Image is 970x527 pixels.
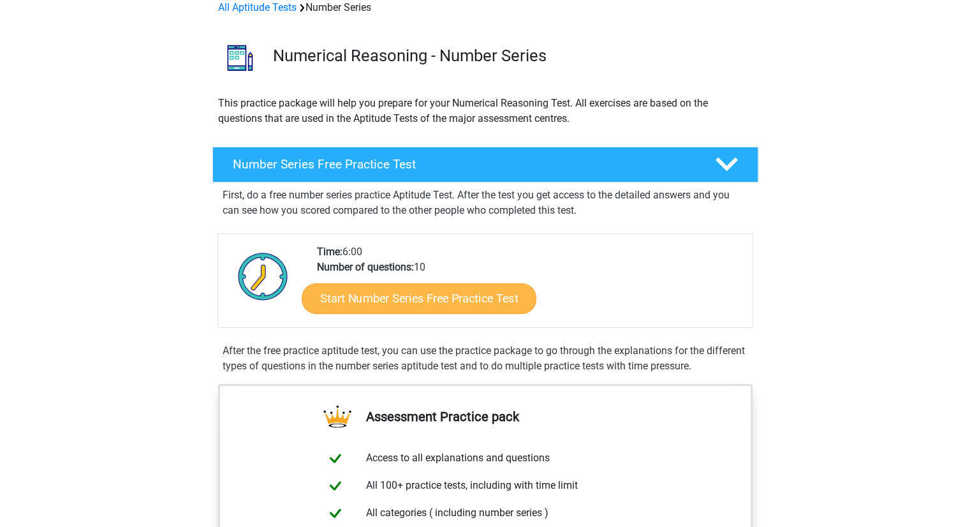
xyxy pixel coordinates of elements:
[273,46,748,66] h3: Numerical Reasoning - Number Series
[213,31,267,85] img: number series
[223,188,748,218] p: First, do a free number series practice Aptitude Test. After the test you get access to the detai...
[302,283,536,313] a: Start Number Series Free Practice Test
[218,96,753,126] p: This practice package will help you prepare for your Numerical Reasoning Test. All exercises are ...
[233,157,694,172] h4: Number Series Free Practice Test
[217,343,753,374] div: After the free practice aptitude test, you can use the practice package to go through the explana...
[218,1,297,13] a: All Aptitude Tests
[307,244,752,327] div: 6:00 10
[317,246,342,258] b: Time:
[317,261,414,273] b: Number of questions:
[231,244,295,308] img: Clock
[207,147,763,182] a: Number Series Free Practice Test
